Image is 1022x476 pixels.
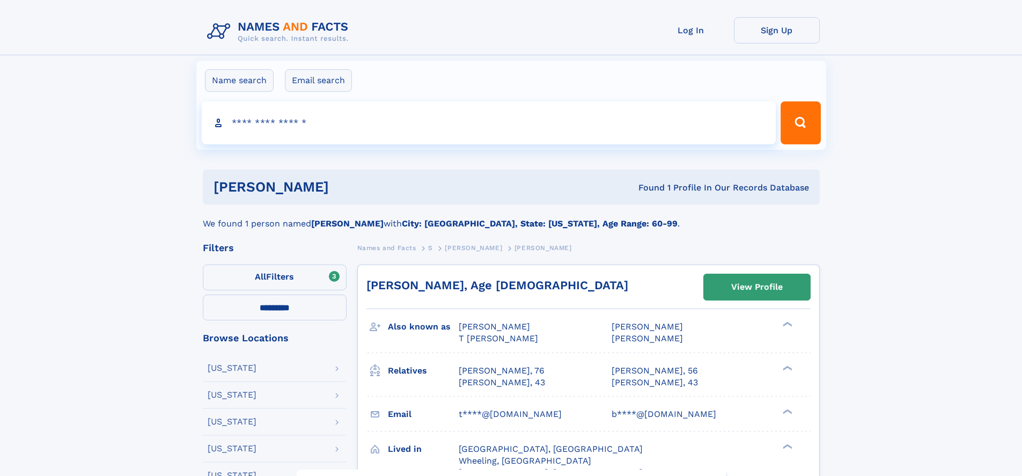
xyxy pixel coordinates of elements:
[203,204,820,230] div: We found 1 person named with .
[366,279,628,292] a: [PERSON_NAME], Age [DEMOGRAPHIC_DATA]
[203,17,357,46] img: Logo Names and Facts
[780,443,793,450] div: ❯
[459,333,538,343] span: T [PERSON_NAME]
[311,218,384,229] b: [PERSON_NAME]
[428,241,433,254] a: S
[388,318,459,336] h3: Also known as
[781,101,820,144] button: Search Button
[780,321,793,328] div: ❯
[357,241,416,254] a: Names and Facts
[388,362,459,380] h3: Relatives
[483,182,809,194] div: Found 1 Profile In Our Records Database
[388,440,459,458] h3: Lived in
[208,391,256,399] div: [US_STATE]
[445,241,502,254] a: [PERSON_NAME]
[205,69,274,92] label: Name search
[780,408,793,415] div: ❯
[612,365,698,377] a: [PERSON_NAME], 56
[459,321,530,332] span: [PERSON_NAME]
[734,17,820,43] a: Sign Up
[203,265,347,290] label: Filters
[208,418,256,426] div: [US_STATE]
[285,69,352,92] label: Email search
[459,365,545,377] a: [PERSON_NAME], 76
[612,321,683,332] span: [PERSON_NAME]
[445,244,502,252] span: [PERSON_NAME]
[208,364,256,372] div: [US_STATE]
[214,180,484,194] h1: [PERSON_NAME]
[780,364,793,371] div: ❯
[612,333,683,343] span: [PERSON_NAME]
[203,333,347,343] div: Browse Locations
[388,405,459,423] h3: Email
[704,274,810,300] a: View Profile
[648,17,734,43] a: Log In
[459,456,591,466] span: Wheeling, [GEOGRAPHIC_DATA]
[459,444,643,454] span: [GEOGRAPHIC_DATA], [GEOGRAPHIC_DATA]
[203,243,347,253] div: Filters
[208,444,256,453] div: [US_STATE]
[202,101,776,144] input: search input
[459,377,545,389] a: [PERSON_NAME], 43
[731,275,783,299] div: View Profile
[428,244,433,252] span: S
[402,218,678,229] b: City: [GEOGRAPHIC_DATA], State: [US_STATE], Age Range: 60-99
[255,272,266,282] span: All
[514,244,572,252] span: [PERSON_NAME]
[612,377,698,389] a: [PERSON_NAME], 43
